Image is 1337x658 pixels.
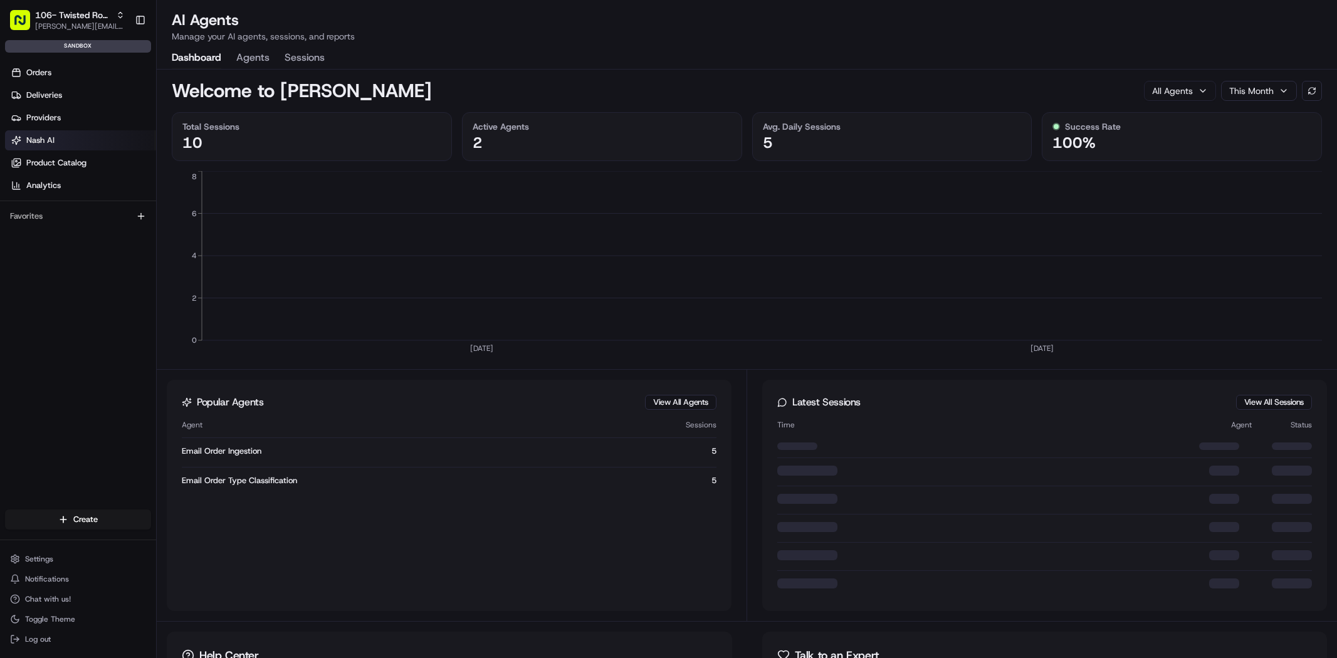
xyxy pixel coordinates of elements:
[236,48,270,69] button: Agents
[1052,133,1096,153] span: 100%
[197,397,263,407] h3: Popular Agents
[182,446,644,457] div: Email Order Ingestion
[470,343,493,353] tspan: [DATE]
[182,475,644,486] div: Email Order Type Classification
[25,554,53,564] span: Settings
[654,475,716,486] div: 5
[654,420,716,430] div: Sessions
[182,120,239,133] span: Total Sessions
[5,85,156,105] a: Deliveries
[192,172,197,182] tspan: 8
[5,206,151,226] div: Favorites
[172,30,355,43] p: Manage your AI agents, sessions, and reports
[26,157,87,169] span: Product Catalog
[192,293,197,303] tspan: 2
[73,514,98,525] span: Create
[1229,85,1274,97] span: This Month
[172,48,221,69] button: Dashboard
[956,420,1252,430] div: Agent
[5,40,151,53] div: sandbox
[5,590,151,608] button: Chat with us!
[35,21,125,31] button: [PERSON_NAME][EMAIL_ADDRESS][DOMAIN_NAME]
[792,397,861,407] h3: Latest Sessions
[5,610,151,628] button: Toggle Theme
[5,130,156,150] a: Nash AI
[5,63,156,83] a: Orders
[5,630,151,648] button: Log out
[1236,395,1312,410] button: View All Sessions
[1244,397,1304,408] a: View All Sessions
[25,634,51,644] span: Log out
[473,120,529,133] span: Active Agents
[5,5,130,35] button: 106- Twisted Root Burger - Lubbock[PERSON_NAME][EMAIL_ADDRESS][DOMAIN_NAME]
[26,135,55,146] span: Nash AI
[25,594,71,604] span: Chat with us!
[25,614,75,624] span: Toggle Theme
[285,48,325,69] button: Sessions
[172,80,432,102] h1: Welcome to [PERSON_NAME]
[653,397,708,408] a: View All Agents
[1302,81,1322,101] button: Refresh data
[26,67,51,78] span: Orders
[5,108,156,128] a: Providers
[763,133,773,153] span: 5
[192,335,197,345] tspan: 0
[172,10,355,30] h1: AI Agents
[26,112,61,123] span: Providers
[1152,85,1193,97] span: All Agents
[1065,120,1121,133] span: Success Rate
[192,251,197,261] tspan: 4
[5,175,156,196] a: Analytics
[1144,81,1216,101] button: All Agents
[5,509,151,530] button: Create
[1262,420,1312,430] div: Status
[654,446,716,457] div: 5
[5,550,151,568] button: Settings
[26,90,62,101] span: Deliveries
[182,420,644,430] div: Agent
[25,574,69,584] span: Notifications
[1030,343,1054,353] tspan: [DATE]
[763,120,841,133] span: Avg. Daily Sessions
[192,209,197,219] tspan: 6
[473,133,483,153] span: 2
[5,153,156,173] a: Product Catalog
[26,180,61,191] span: Analytics
[645,395,716,410] button: View All Agents
[5,570,151,588] button: Notifications
[182,133,202,153] span: 10
[777,420,946,430] div: Time
[35,9,111,21] button: 106- Twisted Root Burger - Lubbock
